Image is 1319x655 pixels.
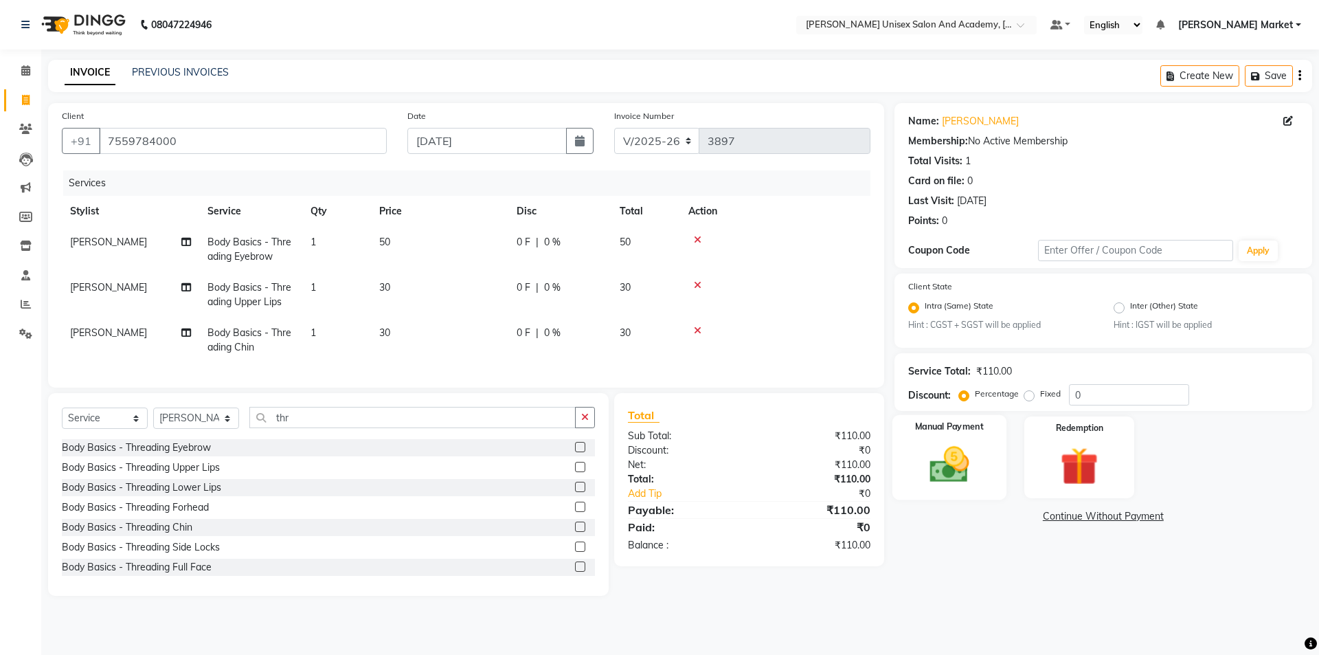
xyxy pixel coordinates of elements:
button: Apply [1239,241,1278,261]
img: logo [35,5,129,44]
a: Add Tip [618,487,771,501]
th: Total [611,196,680,227]
div: Body Basics - Threading Forhead [62,500,209,515]
input: Search by Name/Mobile/Email/Code [99,128,387,154]
img: _cash.svg [917,443,981,488]
div: [DATE] [957,194,987,208]
div: Membership: [908,134,968,148]
div: Coupon Code [908,243,1038,258]
label: Intra (Same) State [925,300,993,316]
span: Total [628,408,659,423]
label: Redemption [1056,422,1103,434]
th: Disc [508,196,611,227]
div: Paid: [618,519,749,535]
span: 0 F [517,326,530,340]
label: Inter (Other) State [1130,300,1198,316]
span: 1 [311,236,316,248]
span: 30 [379,281,390,293]
span: | [536,326,539,340]
div: ₹0 [771,487,880,501]
small: Hint : IGST will be applied [1114,319,1298,331]
label: Fixed [1040,388,1061,400]
div: Total Visits: [908,154,962,168]
div: Discount: [908,388,951,403]
th: Price [371,196,508,227]
span: 1 [311,281,316,293]
th: Action [680,196,870,227]
button: Save [1245,65,1293,87]
label: Client State [908,280,952,293]
span: 0 F [517,235,530,249]
div: Body Basics - Threading Chin [62,520,192,535]
div: Last Visit: [908,194,954,208]
div: Service Total: [908,364,971,379]
span: 0 % [544,280,561,295]
span: 0 % [544,235,561,249]
input: Enter Offer / Coupon Code [1038,240,1233,261]
div: ₹110.00 [749,472,880,487]
label: Date [407,110,426,122]
div: Card on file: [908,174,965,188]
div: 1 [965,154,971,168]
label: Invoice Number [614,110,674,122]
small: Hint : CGST + SGST will be applied [908,319,1093,331]
span: Body Basics - Threading Upper Lips [207,281,291,308]
div: 0 [967,174,973,188]
span: 1 [311,326,316,339]
span: 0 % [544,326,561,340]
div: Body Basics - Threading Upper Lips [62,460,220,475]
div: ₹110.00 [749,538,880,553]
span: 50 [620,236,631,248]
span: [PERSON_NAME] [70,281,147,293]
th: Stylist [62,196,199,227]
span: 30 [620,281,631,293]
div: Body Basics - Threading Full Face [62,560,212,575]
span: 50 [379,236,390,248]
span: [PERSON_NAME] [70,236,147,248]
span: 30 [620,326,631,339]
span: [PERSON_NAME] [70,326,147,339]
th: Service [199,196,302,227]
div: Body Basics - Threading Lower Lips [62,480,221,495]
div: ₹0 [749,519,880,535]
button: +91 [62,128,100,154]
span: Body Basics - Threading Chin [207,326,291,353]
div: Body Basics - Threading Eyebrow [62,441,211,455]
a: INVOICE [65,60,115,85]
span: [PERSON_NAME] Market [1178,18,1293,32]
div: ₹0 [749,443,880,458]
div: ₹110.00 [749,458,880,472]
div: ₹110.00 [976,364,1012,379]
div: Points: [908,214,939,228]
label: Client [62,110,84,122]
div: Balance : [618,538,749,553]
span: 0 F [517,280,530,295]
div: Body Basics - Threading Side Locks [62,540,220,555]
div: Name: [908,114,939,129]
div: ₹110.00 [749,429,880,443]
button: Create New [1160,65,1239,87]
th: Qty [302,196,371,227]
img: _gift.svg [1048,443,1110,490]
span: | [536,280,539,295]
a: PREVIOUS INVOICES [132,66,229,78]
label: Percentage [975,388,1019,400]
div: Discount: [618,443,749,458]
a: Continue Without Payment [897,509,1309,524]
span: 30 [379,326,390,339]
div: Total: [618,472,749,487]
div: Services [63,170,881,196]
div: Payable: [618,502,749,518]
label: Manual Payment [915,421,984,434]
span: Body Basics - Threading Eyebrow [207,236,291,263]
span: | [536,235,539,249]
b: 08047224946 [151,5,212,44]
input: Search or Scan [249,407,576,428]
div: Sub Total: [618,429,749,443]
div: ₹110.00 [749,502,880,518]
div: No Active Membership [908,134,1298,148]
a: [PERSON_NAME] [942,114,1019,129]
div: 0 [942,214,947,228]
div: Net: [618,458,749,472]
